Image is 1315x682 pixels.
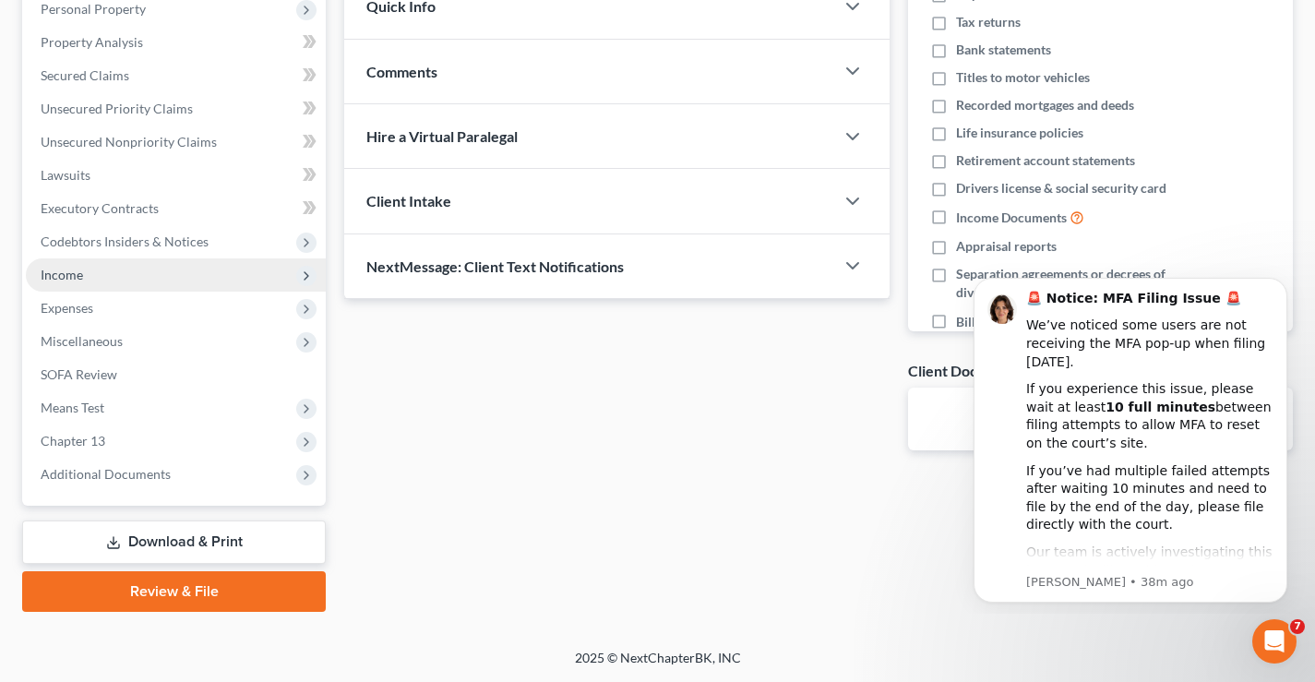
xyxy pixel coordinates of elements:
a: SOFA Review [26,358,326,391]
span: Expenses [41,300,93,316]
span: Chapter 13 [41,433,105,449]
span: Drivers license & social security card [956,179,1166,197]
span: Income Documents [956,209,1067,227]
span: Titles to motor vehicles [956,68,1090,87]
span: Executory Contracts [41,200,159,216]
span: Tax returns [956,13,1021,31]
a: Unsecured Nonpriority Claims [26,126,326,159]
span: Personal Property [41,1,146,17]
a: Review & File [22,571,326,612]
span: Hire a Virtual Paralegal [366,127,518,145]
span: Bank statements [956,41,1051,59]
span: Income [41,267,83,282]
span: Comments [366,63,437,80]
span: Additional Documents [41,466,171,482]
a: Unsecured Priority Claims [26,92,326,126]
a: Download & Print [22,520,326,564]
span: NextMessage: Client Text Notifications [366,257,624,275]
span: Codebtors Insiders & Notices [41,233,209,249]
a: Executory Contracts [26,192,326,225]
span: Client Intake [366,192,451,209]
div: 2025 © NextChapterBK, INC [132,649,1184,682]
span: Miscellaneous [41,333,123,349]
div: Client Documents [908,361,1026,380]
a: Property Analysis [26,26,326,59]
span: Means Test [41,400,104,415]
span: Retirement account statements [956,151,1135,170]
span: SOFA Review [41,366,117,382]
span: 7 [1290,619,1305,634]
span: Secured Claims [41,67,129,83]
iframe: Intercom notifications message [946,261,1315,614]
span: Recorded mortgages and deeds [956,96,1134,114]
a: Secured Claims [26,59,326,92]
span: Unsecured Priority Claims [41,101,193,116]
p: No client documents yet. [923,402,1278,421]
iframe: Intercom live chat [1252,619,1297,664]
span: Appraisal reports [956,237,1057,256]
span: Lawsuits [41,167,90,183]
span: Unsecured Nonpriority Claims [41,134,217,150]
span: Life insurance policies [956,124,1083,142]
a: Lawsuits [26,159,326,192]
span: Property Analysis [41,34,143,50]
